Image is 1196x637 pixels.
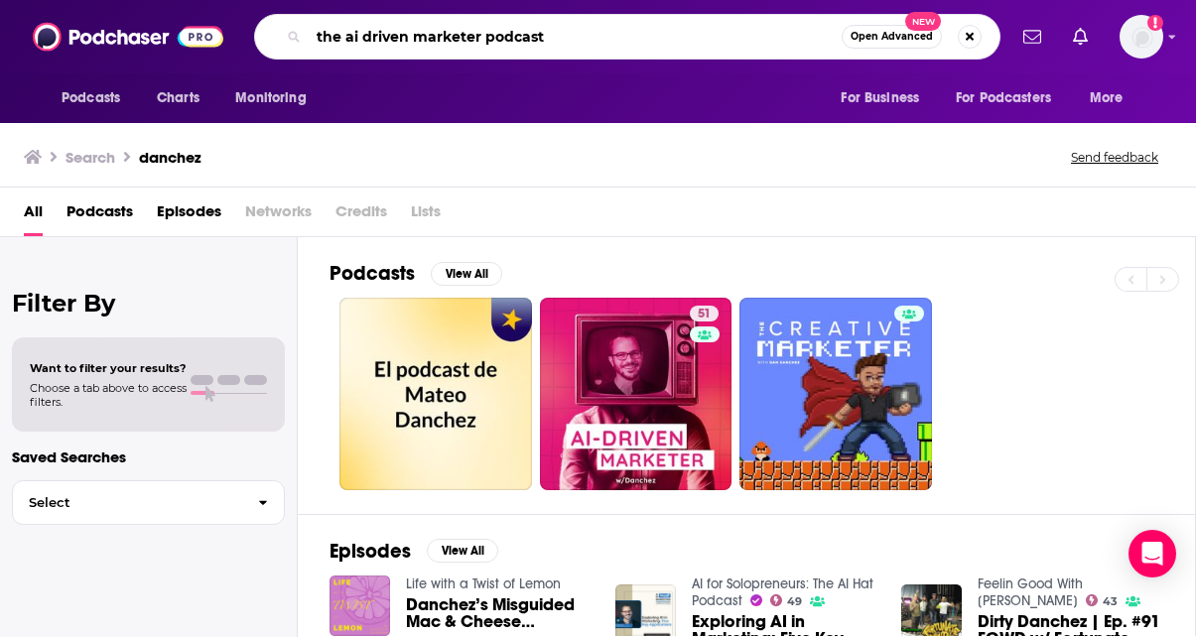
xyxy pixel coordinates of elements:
button: View All [427,539,498,563]
span: 51 [698,305,711,324]
button: Open AdvancedNew [842,25,942,49]
a: Podcasts [66,195,133,236]
a: Charts [144,79,211,117]
span: 43 [1103,597,1118,606]
a: 51 [690,306,719,321]
span: Podcasts [62,84,120,112]
button: Select [12,480,285,525]
a: AI for Solopreneurs: The AI Hat Podcast [692,575,873,609]
a: Show notifications dropdown [1015,20,1049,54]
span: For Podcasters [956,84,1051,112]
span: New [905,12,941,31]
button: open menu [221,79,332,117]
h3: danchez [139,148,201,167]
span: Want to filter your results? [30,361,187,375]
span: Charts [157,84,199,112]
img: Danchez’s Misguided Mac & Cheese Opinions [330,575,390,636]
a: PodcastsView All [330,261,502,286]
a: 51 [540,298,732,490]
h2: Episodes [330,539,411,564]
img: User Profile [1120,15,1163,59]
a: Episodes [157,195,221,236]
button: open menu [827,79,944,117]
a: Show notifications dropdown [1065,20,1096,54]
button: open menu [1076,79,1148,117]
button: View All [431,262,502,286]
div: Open Intercom Messenger [1129,530,1176,577]
span: Choose a tab above to access filters. [30,381,187,409]
a: Danchez’s Misguided Mac & Cheese Opinions [406,596,592,630]
div: Search podcasts, credits, & more... [254,14,1000,60]
span: Open Advanced [851,32,933,42]
input: Search podcasts, credits, & more... [309,21,842,53]
span: Networks [245,195,312,236]
button: open menu [48,79,146,117]
span: 49 [787,597,802,606]
a: 43 [1086,594,1119,606]
span: More [1090,84,1124,112]
span: For Business [841,84,919,112]
button: open menu [943,79,1080,117]
span: Lists [411,195,441,236]
h2: Podcasts [330,261,415,286]
a: Feelin Good With Duddy [978,575,1083,609]
span: Credits [335,195,387,236]
a: Life with a Twist of Lemon [406,575,561,592]
h3: Search [66,148,115,167]
p: Saved Searches [12,447,285,466]
span: Monitoring [235,84,306,112]
img: Podchaser - Follow, Share and Rate Podcasts [33,18,223,56]
a: All [24,195,43,236]
span: Logged in as amandalamPR [1120,15,1163,59]
h2: Filter By [12,289,285,318]
button: Send feedback [1065,149,1164,166]
span: Select [13,496,242,509]
a: 49 [770,594,803,606]
button: Show profile menu [1120,15,1163,59]
svg: Add a profile image [1147,15,1163,31]
a: EpisodesView All [330,539,498,564]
